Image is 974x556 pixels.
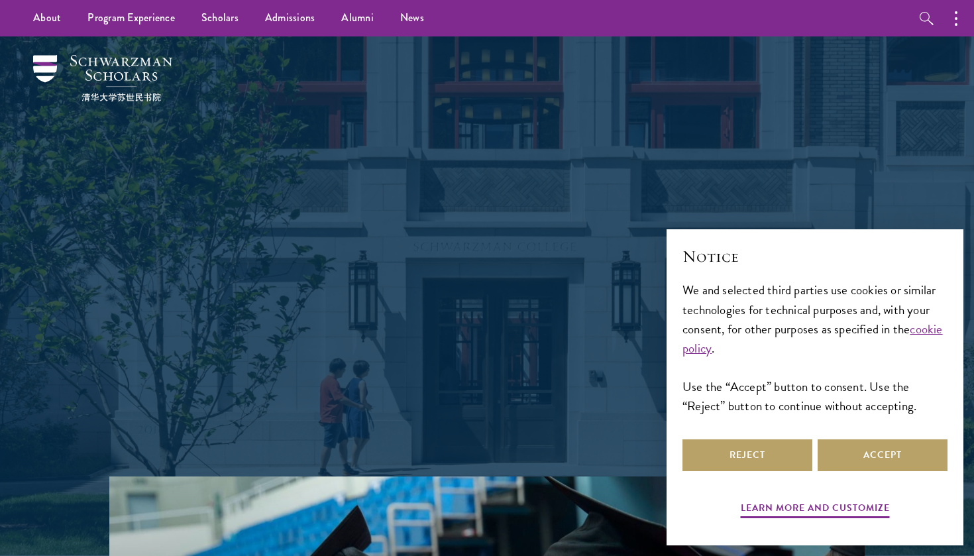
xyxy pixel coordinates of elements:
[682,280,947,415] div: We and selected third parties use cookies or similar technologies for technical purposes and, wit...
[682,319,943,358] a: cookie policy
[33,55,172,101] img: Schwarzman Scholars
[741,500,890,520] button: Learn more and customize
[682,439,812,471] button: Reject
[818,439,947,471] button: Accept
[682,245,947,268] h2: Notice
